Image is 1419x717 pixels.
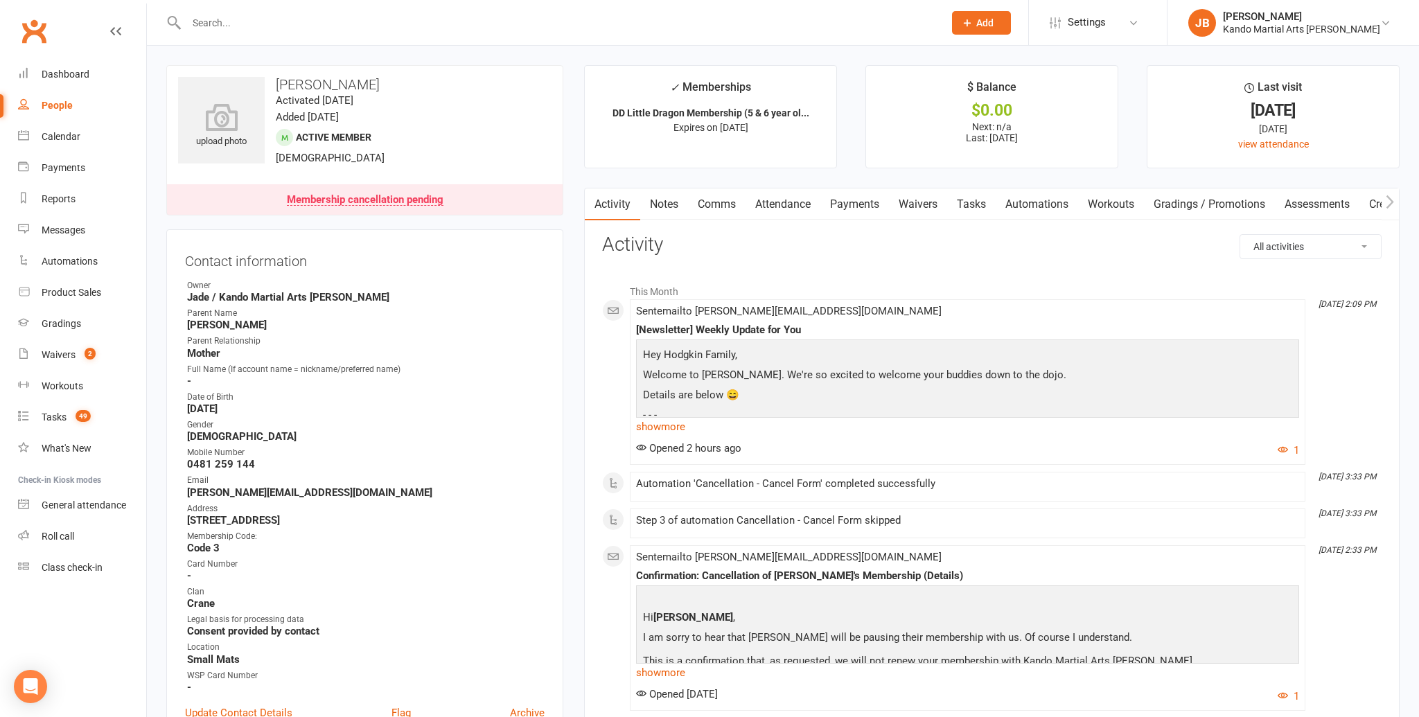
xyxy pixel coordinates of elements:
div: Open Intercom Messenger [14,670,47,703]
a: Tasks 49 [18,402,146,433]
h3: Activity [602,234,1382,256]
div: $ Balance [967,78,1016,103]
strong: Jade / Kando Martial Arts [PERSON_NAME] [187,291,545,303]
div: Card Number [187,558,545,571]
div: Waivers [42,349,76,360]
div: Gradings [42,318,81,329]
div: Product Sales [42,287,101,298]
a: Workouts [18,371,146,402]
p: Hi , [640,609,1296,629]
time: Activated [DATE] [276,94,353,107]
a: Class kiosk mode [18,552,146,583]
div: Membership Code: [187,530,545,543]
a: Payments [18,152,146,184]
span: Opened [DATE] [636,688,718,700]
a: Comms [688,188,746,220]
h3: Contact information [185,248,545,269]
i: [DATE] 3:33 PM [1319,472,1376,481]
time: Added [DATE] [276,111,339,123]
h3: [PERSON_NAME] [178,77,552,92]
b: [PERSON_NAME] [653,611,733,623]
span: Active member [296,132,371,143]
a: Waivers 2 [18,339,146,371]
a: What's New [18,433,146,464]
div: Parent Name [187,307,545,320]
div: JB [1188,9,1216,37]
div: Gender [187,418,545,432]
p: Details are below 😄 [640,387,1296,407]
div: Email [187,474,545,487]
i: [DATE] 2:09 PM [1319,299,1376,309]
strong: Mother [187,347,545,360]
span: Opened 2 hours ago [636,442,741,454]
strong: [DATE] [187,402,545,415]
div: Mobile Number [187,446,545,459]
div: Confirmation: Cancellation of [PERSON_NAME]'s Membership (Details) [636,570,1299,582]
a: Payments [820,188,889,220]
a: Dashboard [18,59,146,90]
span: Sent email to [PERSON_NAME][EMAIL_ADDRESS][DOMAIN_NAME] [636,551,942,563]
span: Sent email to [PERSON_NAME][EMAIL_ADDRESS][DOMAIN_NAME] [636,305,942,317]
strong: Small Mats [187,653,545,666]
p: Welcome to [PERSON_NAME]. We're so excited to welcome your buddies down to the dojo. [640,366,1296,387]
div: WSP Card Number [187,669,545,682]
span: Add [976,17,994,28]
div: Class check-in [42,562,103,573]
div: Dashboard [42,69,89,80]
div: Calendar [42,131,80,142]
a: Activity [585,188,640,220]
div: Date of Birth [187,391,545,404]
div: Clan [187,585,545,599]
div: Legal basis for processing data [187,613,545,626]
a: Waivers [889,188,947,220]
div: upload photo [178,103,265,149]
p: I am sorry to hear that [PERSON_NAME] [640,629,1296,649]
strong: 0481 259 144 [187,458,545,470]
a: Workouts [1078,188,1144,220]
div: Parent Relationship [187,335,545,348]
div: General attendance [42,499,126,511]
a: show more [636,417,1299,436]
div: $0.00 [879,103,1105,118]
i: [DATE] 3:33 PM [1319,508,1376,518]
strong: Crane [187,597,545,610]
strong: - [187,569,545,582]
span: [DEMOGRAPHIC_DATA] [276,152,385,164]
a: Tasks [947,188,996,220]
div: [DATE] [1160,103,1386,118]
a: Notes [640,188,688,220]
a: Reports [18,184,146,215]
div: Roll call [42,531,74,542]
strong: Code 3 [187,542,545,554]
div: Automation 'Cancellation - Cancel Form' completed successfully [636,478,1299,490]
a: People [18,90,146,121]
div: Location [187,641,545,654]
div: Address [187,502,545,515]
p: - - - [640,407,1296,427]
i: [DATE] 2:33 PM [1319,545,1376,555]
div: [Newsletter] Weekly Update for You [636,324,1299,336]
a: Gradings [18,308,146,339]
p: Next: n/a Last: [DATE] [879,121,1105,143]
strong: - [187,375,545,387]
a: Gradings / Promotions [1144,188,1275,220]
div: Owner [187,279,545,292]
a: General attendance kiosk mode [18,490,146,521]
button: 1 [1278,442,1299,459]
div: Membership cancellation pending [287,195,443,206]
a: show more [636,663,1299,682]
button: 1 [1278,688,1299,705]
span: will be pausing their membership with us. Of course I understand. [831,631,1132,644]
i: ✓ [670,81,679,94]
div: Reports [42,193,76,204]
div: Step 3 of automation Cancellation - Cancel Form skipped [636,515,1299,526]
div: Workouts [42,380,83,391]
strong: DD Little Dragon Membership (5 & 6 year ol... [612,107,809,118]
div: Payments [42,162,85,173]
span: 49 [76,410,91,422]
div: [DATE] [1160,121,1386,136]
strong: [PERSON_NAME] [187,319,545,331]
span: Settings [1068,7,1106,38]
a: Product Sales [18,277,146,308]
strong: [DEMOGRAPHIC_DATA] [187,430,545,443]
